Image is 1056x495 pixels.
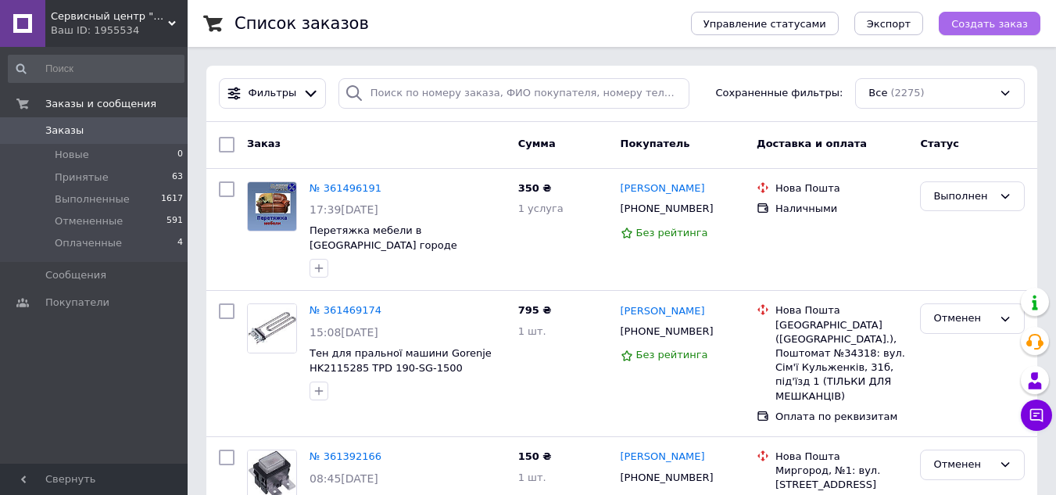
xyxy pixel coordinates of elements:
[45,124,84,138] span: Заказы
[55,236,122,250] span: Оплаченные
[518,138,556,149] span: Сумма
[45,97,156,111] span: Заказы и сообщения
[775,318,907,404] div: [GEOGRAPHIC_DATA] ([GEOGRAPHIC_DATA].), Поштомат №34318: вул. Сім'ї Кульженків, 31б, під'їзд 1 (Т...
[621,138,690,149] span: Покупатель
[55,214,123,228] span: Отмененные
[247,181,297,231] a: Фото товару
[775,464,907,492] div: Миргород, №1: вул. [STREET_ADDRESS]
[518,182,552,194] span: 350 ₴
[338,78,689,109] input: Поиск по номеру заказа, ФИО покупателя, номеру телефона, Email, номеру накладной
[636,349,708,360] span: Без рейтинга
[310,304,381,316] a: № 361469174
[247,138,281,149] span: Заказ
[310,326,378,339] span: 15:08[DATE]
[310,203,378,216] span: 17:39[DATE]
[248,304,296,353] img: Фото товару
[518,325,546,337] span: 1 шт.
[55,170,109,185] span: Принятые
[45,268,106,282] span: Сообщения
[45,296,109,310] span: Покупатели
[518,450,552,462] span: 150 ₴
[310,347,492,388] a: Тен для пральної машини Gorenje HK2115285 TPD 190-SG-1500 L=190mm 1500W
[920,138,959,149] span: Статус
[951,18,1028,30] span: Создать заказ
[249,86,297,101] span: Фильтры
[775,450,907,464] div: Нова Пошта
[310,224,457,251] a: Перетяжка мебели в [GEOGRAPHIC_DATA] городе
[868,86,887,101] span: Все
[518,203,564,214] span: 1 услуга
[890,87,924,99] span: (2275)
[161,192,183,206] span: 1617
[691,12,839,35] button: Управление статусами
[775,181,907,195] div: Нова Пошта
[775,202,907,216] div: Наличными
[621,304,705,319] a: [PERSON_NAME]
[172,170,183,185] span: 63
[8,55,184,83] input: Поиск
[51,23,188,38] div: Ваш ID: 1955534
[617,468,717,488] div: [PHONE_NUMBER]
[923,17,1040,29] a: Создать заказ
[621,181,705,196] a: [PERSON_NAME]
[933,457,993,473] div: Отменен
[166,214,183,228] span: 591
[867,18,911,30] span: Экспорт
[51,9,168,23] span: Сервисный центр "Гарант-Мастер"
[939,12,1040,35] button: Создать заказ
[933,188,993,205] div: Выполнен
[703,18,826,30] span: Управление статусами
[248,182,296,231] img: Фото товару
[617,321,717,342] div: [PHONE_NUMBER]
[55,192,130,206] span: Выполненные
[933,310,993,327] div: Отменен
[854,12,923,35] button: Экспорт
[310,182,381,194] a: № 361496191
[234,14,369,33] h1: Список заказов
[247,303,297,353] a: Фото товару
[1021,400,1052,431] button: Чат с покупателем
[55,148,89,162] span: Новые
[310,450,381,462] a: № 361392166
[621,450,705,465] a: [PERSON_NAME]
[617,199,717,219] div: [PHONE_NUMBER]
[775,303,907,317] div: Нова Пошта
[518,304,552,316] span: 795 ₴
[177,236,183,250] span: 4
[716,86,843,101] span: Сохраненные фильтры:
[518,472,546,483] span: 1 шт.
[757,138,867,149] span: Доставка и оплата
[636,227,708,239] span: Без рейтинга
[177,148,183,162] span: 0
[310,472,378,485] span: 08:45[DATE]
[775,410,907,424] div: Оплата по реквизитам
